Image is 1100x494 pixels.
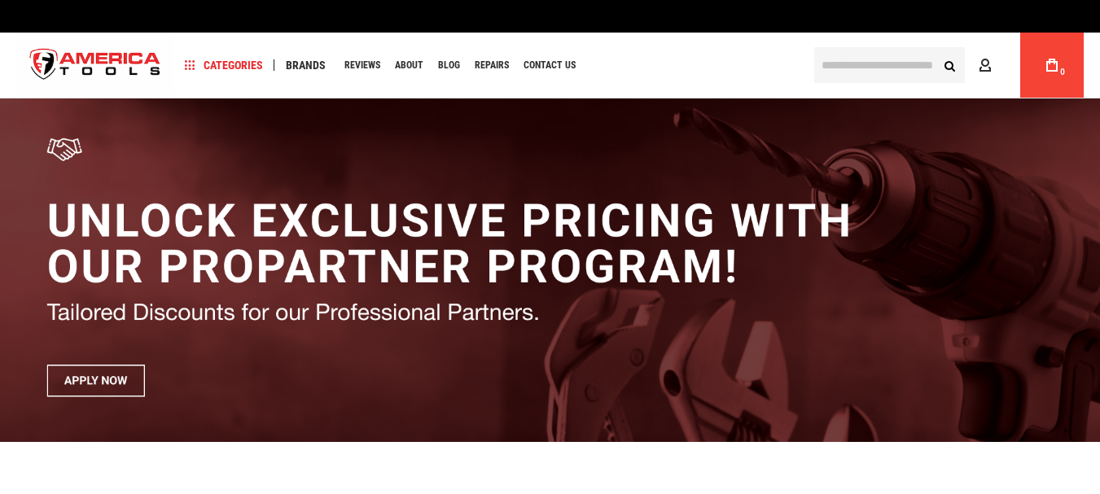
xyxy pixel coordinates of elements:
[395,60,423,70] span: About
[278,55,333,77] a: Brands
[524,60,576,70] span: Contact Us
[934,50,965,81] button: Search
[344,60,380,70] span: Reviews
[388,55,431,77] a: About
[438,60,460,70] span: Blog
[16,35,174,96] a: store logo
[185,59,263,71] span: Categories
[286,59,326,71] span: Brands
[467,55,516,77] a: Repairs
[177,55,270,77] a: Categories
[431,55,467,77] a: Blog
[475,60,509,70] span: Repairs
[16,35,174,96] img: America Tools
[337,55,388,77] a: Reviews
[516,55,583,77] a: Contact Us
[1036,33,1067,98] a: 0
[1060,68,1065,77] span: 0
